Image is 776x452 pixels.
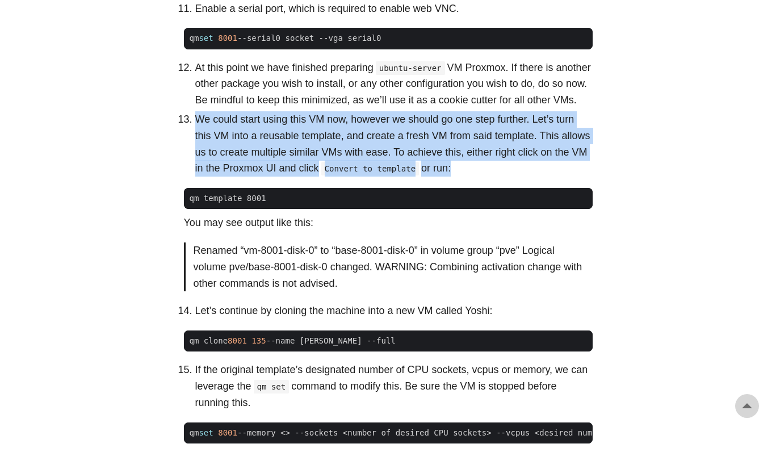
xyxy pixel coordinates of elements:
span: 8001 [228,336,247,345]
code: Convert to template [321,162,420,175]
span: set [199,428,213,437]
span: qm --memory <> --sockets <number of desired CPU sockets> --vcpus <desired number of hotplugged vcps> [184,427,708,439]
a: go to top [735,394,759,418]
span: 135 [251,336,266,345]
p: You may see output like this: [184,215,593,231]
span: 8001 [218,428,237,437]
span: qm --serial0 socket --vga serial0 [184,32,387,44]
li: If the original template’s designated number of CPU sockets, vcpus or memory, we can leverage the... [195,362,593,411]
span: qm clone --name [PERSON_NAME] --full [184,335,401,347]
li: Let’s continue by cloning the machine into a new VM called Yoshi: [195,303,593,319]
code: ubuntu-server [376,61,445,75]
p: Renamed “vm-8001-disk-0” to “base-8001-disk-0” in volume group “pve” Logical volume pve/base-8001... [194,242,585,291]
p: We could start using this VM now, however we should go one step further. Let’s turn this VM into ... [195,111,593,177]
span: 8001 [218,34,237,43]
li: Enable a serial port, which is required to enable web VNC. [195,1,593,17]
span: qm template 8001 [190,194,266,203]
span: set [199,34,213,43]
code: qm set [254,380,290,394]
p: At this point we have finished preparing VM Proxmox. If there is another other package you wish t... [195,60,593,108]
